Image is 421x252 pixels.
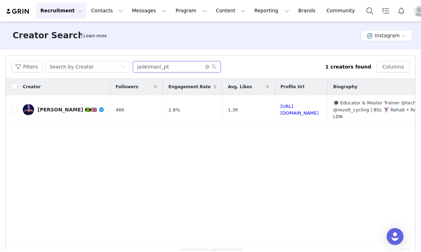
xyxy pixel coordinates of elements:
button: Content [212,3,250,19]
div: Search by Creator [49,62,94,72]
a: Brands [294,3,322,19]
span: Profile Url [281,84,305,90]
div: [PERSON_NAME] 🇯🇲🇬🇧 [38,107,105,112]
span: Engagement Rate [168,84,210,90]
i: icon: close-circle [205,65,209,69]
button: Recruitment [36,3,87,19]
i: icon: down [121,65,125,70]
span: Biography [333,84,357,90]
a: Tasks [378,3,393,19]
button: Notifications [394,3,409,19]
button: Columns [377,61,409,72]
button: Filters [12,61,42,72]
img: grin logo [6,8,30,15]
span: Creator [23,84,41,90]
div: Tooltip anchor [82,32,108,39]
button: Program [171,3,211,19]
img: v2 [23,104,34,115]
span: 46K [116,106,125,114]
span: Avg. Likes [228,84,252,90]
a: [PERSON_NAME] 🇯🇲🇬🇧 [23,104,105,115]
span: 1.3K [228,106,238,114]
button: Instagram [361,30,413,41]
button: Contacts [87,3,127,19]
button: Reporting [250,3,294,19]
div: 1 creators found [325,63,371,71]
a: Community [322,3,362,19]
span: 2.8% [168,106,180,114]
input: Search... [133,61,221,72]
a: [URL][DOMAIN_NAME] [281,104,319,116]
div: Open Intercom Messenger [387,228,403,245]
span: Followers [116,84,139,90]
h3: Creator Search [13,29,84,42]
button: Messages [128,3,171,19]
button: Search [362,3,377,19]
i: icon: search [212,64,216,69]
